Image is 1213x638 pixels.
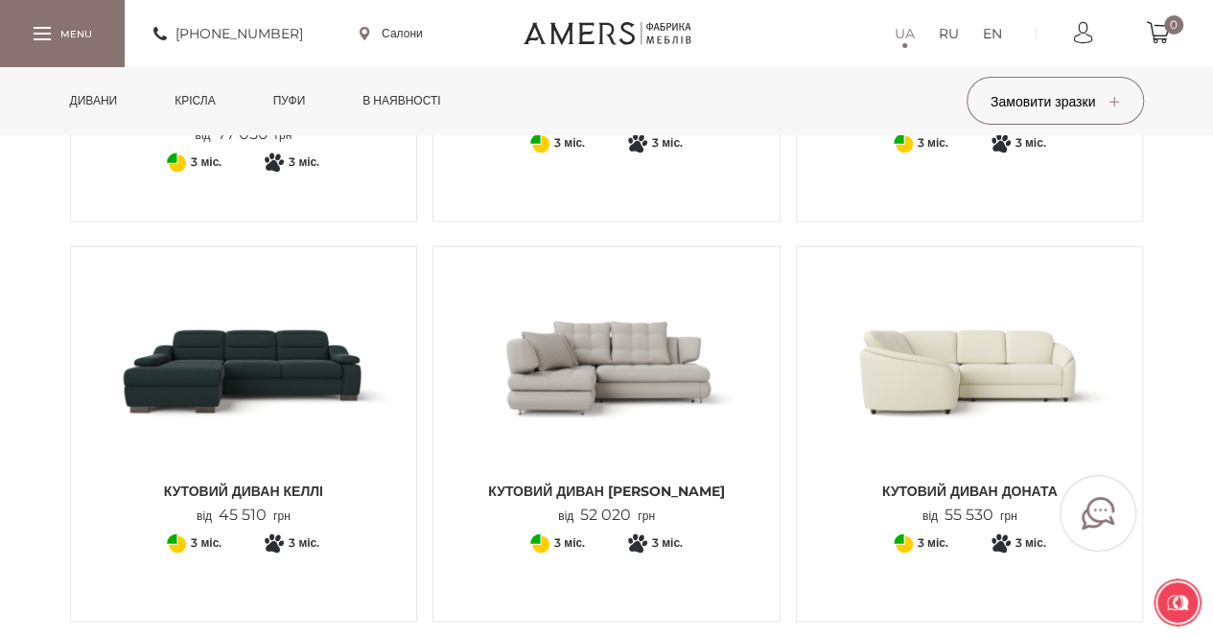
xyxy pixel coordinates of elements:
[191,151,222,174] span: 3 міс.
[348,67,455,134] a: в наявності
[448,261,765,525] a: Кутовий диван Ніколь Кутовий диван Ніколь Кутовий диван [PERSON_NAME] від52 020грн
[289,151,319,174] span: 3 міс.
[195,126,292,144] p: від грн
[1164,15,1183,35] span: 0
[554,532,585,555] span: 3 міс.
[448,482,765,501] span: Кутовий диван [PERSON_NAME]
[573,506,638,524] span: 52 020
[922,507,1017,525] p: від грн
[811,482,1129,501] span: Кутовий диван ДОНАТА
[967,77,1144,125] button: Замовити зразки
[938,506,1000,524] span: 55 530
[918,131,948,154] span: 3 міс.
[360,25,423,42] a: Салони
[191,532,222,555] span: 3 міс.
[895,22,915,45] a: UA
[652,532,683,555] span: 3 міс.
[56,67,132,134] a: Дивани
[558,507,655,525] p: від грн
[85,482,403,501] span: Кутовий диван КЕЛЛІ
[153,22,303,45] a: [PHONE_NUMBER]
[1015,532,1046,555] span: 3 міс.
[652,131,683,154] span: 3 міс.
[197,507,291,525] p: від грн
[991,93,1119,110] span: Замовити зразки
[1015,131,1046,154] span: 3 міс.
[160,67,229,134] a: Крісла
[212,506,273,524] span: 45 510
[259,67,320,134] a: Пуфи
[811,261,1129,525] a: Кутовий диван ДОНАТА Кутовий диван ДОНАТА Кутовий диван ДОНАТА від55 530грн
[289,532,319,555] span: 3 міс.
[939,22,959,45] a: RU
[85,261,403,525] a: Кутовий диван КЕЛЛІ Кутовий диван КЕЛЛІ Кутовий диван КЕЛЛІ від45 510грн
[554,131,585,154] span: 3 міс.
[983,22,1002,45] a: EN
[918,532,948,555] span: 3 міс.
